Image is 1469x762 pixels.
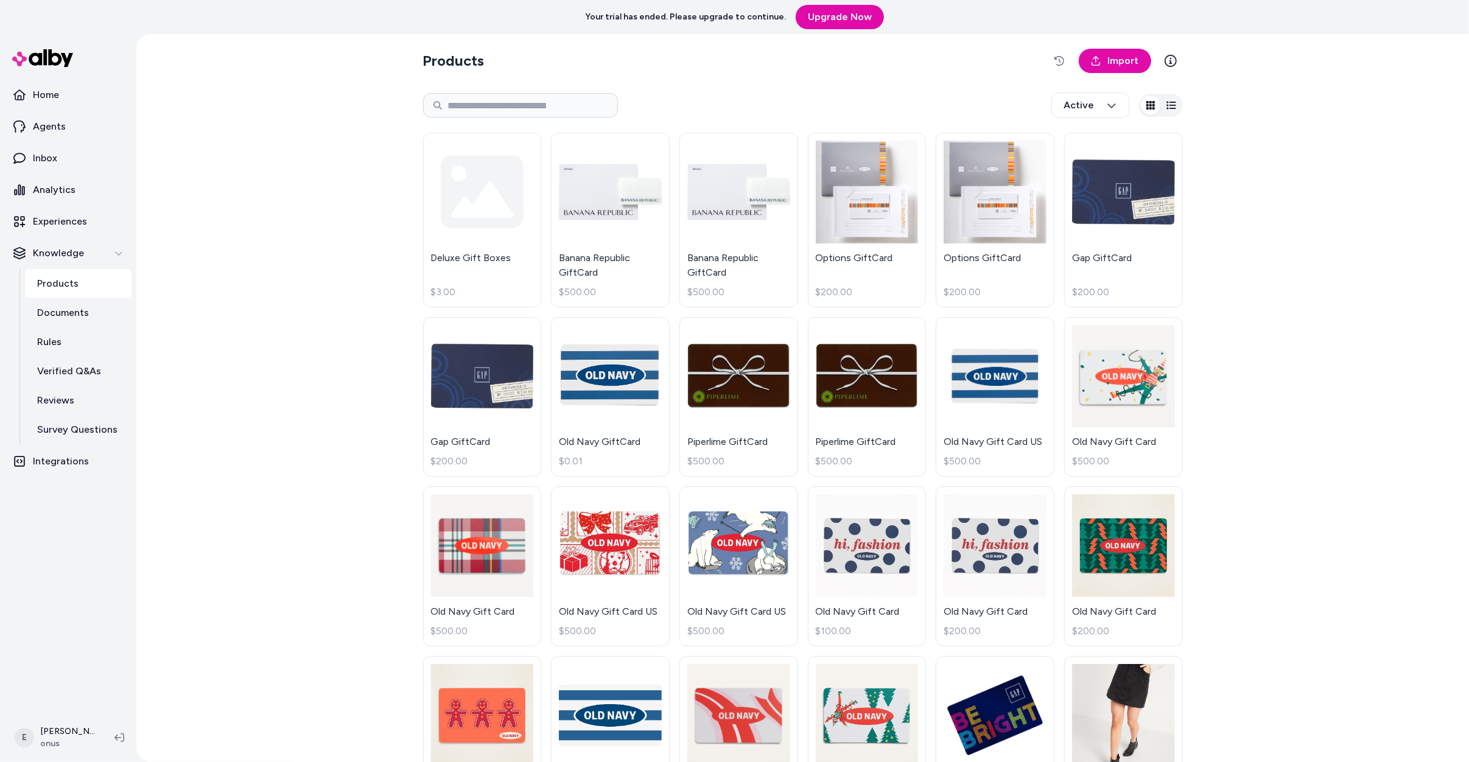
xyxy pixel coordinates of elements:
[5,447,131,476] a: Integrations
[37,335,61,349] p: Rules
[15,728,34,747] span: E
[551,486,670,646] a: Old Navy Gift Card USOld Navy Gift Card US$500.00
[37,364,101,379] p: Verified Q&As
[1051,93,1129,118] button: Active
[1064,133,1183,307] a: Gap GiftCardGap GiftCard$200.00
[25,415,131,444] a: Survey Questions
[1064,486,1183,646] a: Old Navy Gift CardOld Navy Gift Card$200.00
[796,5,884,29] a: Upgrade Now
[5,239,131,268] button: Knowledge
[1079,49,1151,73] a: Import
[37,393,74,408] p: Reviews
[40,725,95,738] p: [PERSON_NAME]
[25,327,131,357] a: Rules
[5,112,131,141] a: Agents
[37,422,117,437] p: Survey Questions
[25,357,131,386] a: Verified Q&As
[5,144,131,173] a: Inbox
[936,133,1054,307] a: Options GiftCardOptions GiftCard$200.00
[808,133,927,307] a: Options GiftCardOptions GiftCard$200.00
[25,386,131,415] a: Reviews
[1064,317,1183,477] a: Old Navy Gift CardOld Navy Gift Card$500.00
[33,183,75,197] p: Analytics
[551,317,670,477] a: Old Navy GiftCardOld Navy GiftCard$0.01
[33,119,66,134] p: Agents
[1108,54,1139,68] span: Import
[40,738,95,750] span: onus
[12,49,73,67] img: alby Logo
[33,246,84,260] p: Knowledge
[37,276,79,291] p: Products
[37,306,89,320] p: Documents
[5,175,131,204] a: Analytics
[551,133,670,307] a: Banana Republic GiftCardBanana Republic GiftCard$500.00
[5,207,131,236] a: Experiences
[679,133,798,307] a: Banana Republic GiftCardBanana Republic GiftCard$500.00
[25,298,131,327] a: Documents
[936,486,1054,646] a: Old Navy Gift CardOld Navy Gift Card$200.00
[5,80,131,110] a: Home
[808,486,927,646] a: Old Navy Gift CardOld Navy Gift Card$100.00
[808,317,927,477] a: Piperlime GiftCardPiperlime GiftCard$500.00
[33,88,59,102] p: Home
[423,317,542,477] a: Gap GiftCardGap GiftCard$200.00
[33,151,57,166] p: Inbox
[7,718,105,757] button: E[PERSON_NAME]onus
[423,51,485,71] h2: Products
[936,317,1054,477] a: Old Navy Gift Card USOld Navy Gift Card US$500.00
[679,317,798,477] a: Piperlime GiftCardPiperlime GiftCard$500.00
[585,11,786,23] p: Your trial has ended. Please upgrade to continue.
[25,269,131,298] a: Products
[679,486,798,646] a: Old Navy Gift Card USOld Navy Gift Card US$500.00
[33,454,89,469] p: Integrations
[33,214,87,229] p: Experiences
[423,133,542,307] a: Deluxe Gift Boxes$3.00
[423,486,542,646] a: Old Navy Gift CardOld Navy Gift Card$500.00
